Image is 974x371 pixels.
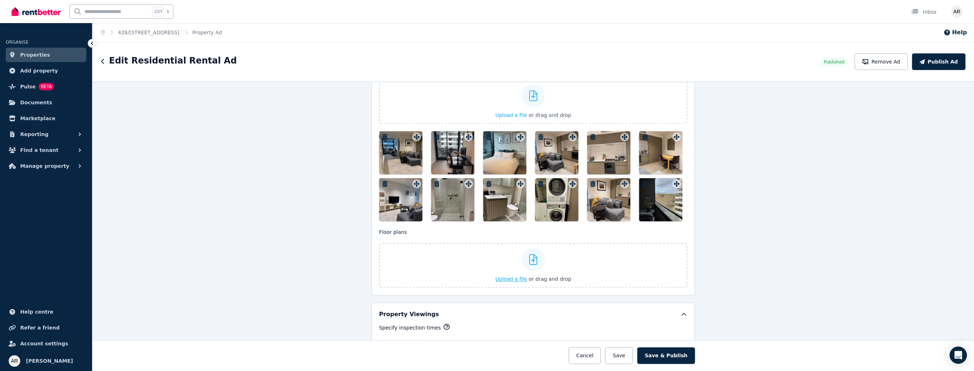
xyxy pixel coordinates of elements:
[912,53,965,70] button: Publish Ad
[379,228,687,236] p: Floor plans
[943,28,967,37] button: Help
[6,48,86,62] a: Properties
[20,82,36,91] span: Pulse
[529,276,571,282] span: or drag and drop
[6,159,86,173] button: Manage property
[109,55,237,66] h1: Edit Residential Rental Ad
[20,323,60,332] span: Refer a friend
[949,346,967,364] div: Open Intercom Messenger
[20,130,48,139] span: Reporting
[6,79,86,94] a: PulseBETA
[12,6,61,17] img: RentBetter
[20,51,50,59] span: Properties
[20,66,58,75] span: Add property
[20,307,53,316] span: Help centre
[192,30,222,35] a: Property Ad
[92,23,231,42] nav: Breadcrumb
[6,336,86,351] a: Account settings
[605,347,632,364] button: Save
[167,9,169,14] span: k
[153,7,164,16] span: Ctrl
[495,276,527,282] span: Upload a file
[911,8,936,16] div: Inbox
[495,112,571,119] button: Upload a file or drag and drop
[20,114,55,123] span: Marketplace
[39,83,54,90] span: BETA
[6,127,86,141] button: Reporting
[495,275,571,283] button: Upload a file or drag and drop
[379,310,439,319] h5: Property Viewings
[569,347,601,364] button: Cancel
[9,355,20,367] img: Anna Rizio
[118,30,179,35] a: 428/[STREET_ADDRESS]
[6,143,86,157] button: Find a tenant
[20,146,58,154] span: Find a tenant
[6,95,86,110] a: Documents
[855,53,908,70] button: Remove Ad
[20,162,69,170] span: Manage property
[6,320,86,335] a: Refer a friend
[20,339,68,348] span: Account settings
[951,6,962,17] img: Anna Rizio
[26,357,73,365] span: [PERSON_NAME]
[20,98,52,107] span: Documents
[379,324,441,331] p: Specify inspection times
[6,305,86,319] a: Help centre
[6,111,86,126] a: Marketplace
[529,112,571,118] span: or drag and drop
[637,347,695,364] button: Save & Publish
[6,64,86,78] a: Add property
[823,59,844,65] span: Published
[495,112,527,118] span: Upload a file
[6,40,29,45] span: ORGANISE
